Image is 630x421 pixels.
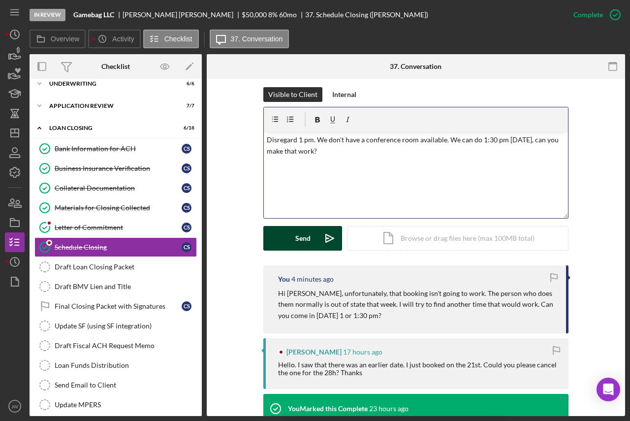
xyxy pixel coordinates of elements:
label: Activity [112,35,134,43]
label: Overview [51,35,79,43]
p: Hi [PERSON_NAME], unfortunately, that booking isn't going to work. The person who does them norma... [278,288,556,321]
button: Complete [564,5,625,25]
time: 2025-10-15 13:50 [291,275,334,283]
div: 7 / 7 [177,103,194,109]
div: Collateral Documentation [55,184,182,192]
div: 8 % [268,11,278,19]
div: In Review [30,9,65,21]
a: Final Closing Packet with SignaturesCS [34,296,197,316]
a: Update SF (using SF integration) [34,316,197,336]
div: 6 / 18 [177,125,194,131]
div: 37. Conversation [390,63,441,70]
time: 2025-10-14 20:32 [343,348,382,356]
div: Loan Funds Distribution [55,361,196,369]
div: C S [182,223,191,232]
a: Draft BMV Lien and Title [34,277,197,296]
a: Bank Information for ACHCS [34,139,197,159]
button: JW [5,396,25,416]
div: [PERSON_NAME] [286,348,342,356]
a: Collateral DocumentationCS [34,178,197,198]
div: 60 mo [279,11,297,19]
div: Draft Loan Closing Packet [55,263,196,271]
a: Send Email to Client [34,375,197,395]
div: C S [182,183,191,193]
div: Draft BMV Lien and Title [55,283,196,291]
a: Materials for Closing CollectedCS [34,198,197,218]
button: 37. Conversation [210,30,289,48]
a: Draft Loan Closing Packet [34,257,197,277]
a: Letter of CommitmentCS [34,218,197,237]
p: Disregard 1 pm. We don't have a conference room available. We can do 1:30 pm [DATE], can you make... [267,134,566,157]
b: Gamebag LLC [73,11,114,19]
div: C S [182,301,191,311]
label: 37. Conversation [231,35,283,43]
div: C S [182,163,191,173]
div: Internal [332,87,356,102]
div: Application Review [49,103,170,109]
div: Visible to Client [268,87,317,102]
span: $50,000 [242,10,267,19]
button: Send [263,226,342,251]
a: Business Insurance VerificationCS [34,159,197,178]
div: 37. Schedule Closing ([PERSON_NAME]) [305,11,428,19]
div: Send [295,226,311,251]
button: Activity [88,30,140,48]
div: Loan Closing [49,125,170,131]
div: You [278,275,290,283]
time: 2025-10-14 15:18 [369,405,409,413]
div: Final Closing Packet with Signatures [55,302,182,310]
div: Checklist [101,63,130,70]
div: Complete [573,5,603,25]
div: Open Intercom Messenger [597,378,620,401]
div: Send Email to Client [55,381,196,389]
div: [PERSON_NAME] [PERSON_NAME] [123,11,242,19]
div: Schedule Closing [55,243,182,251]
a: Draft Fiscal ACH Request Memo [34,336,197,356]
div: Letter of Commitment [55,224,182,231]
a: Loan Funds Distribution [34,356,197,375]
button: Visible to Client [263,87,322,102]
div: C S [182,203,191,213]
div: Update MPERS [55,401,196,409]
div: C S [182,242,191,252]
button: Internal [327,87,361,102]
div: C S [182,144,191,154]
div: Materials for Closing Collected [55,204,182,212]
text: JW [11,404,19,409]
a: Schedule ClosingCS [34,237,197,257]
div: You Marked this Complete [288,405,368,413]
label: Checklist [164,35,192,43]
div: Business Insurance Verification [55,164,182,172]
button: Overview [30,30,86,48]
div: Update SF (using SF integration) [55,322,196,330]
button: Checklist [143,30,199,48]
div: Underwriting [49,81,170,87]
div: Hello. I saw that there was an earlier date. I just booked on the 21st. Could you please cancel t... [278,361,559,377]
a: Update MPERS [34,395,197,415]
div: 6 / 6 [177,81,194,87]
div: Bank Information for ACH [55,145,182,153]
div: Draft Fiscal ACH Request Memo [55,342,196,350]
